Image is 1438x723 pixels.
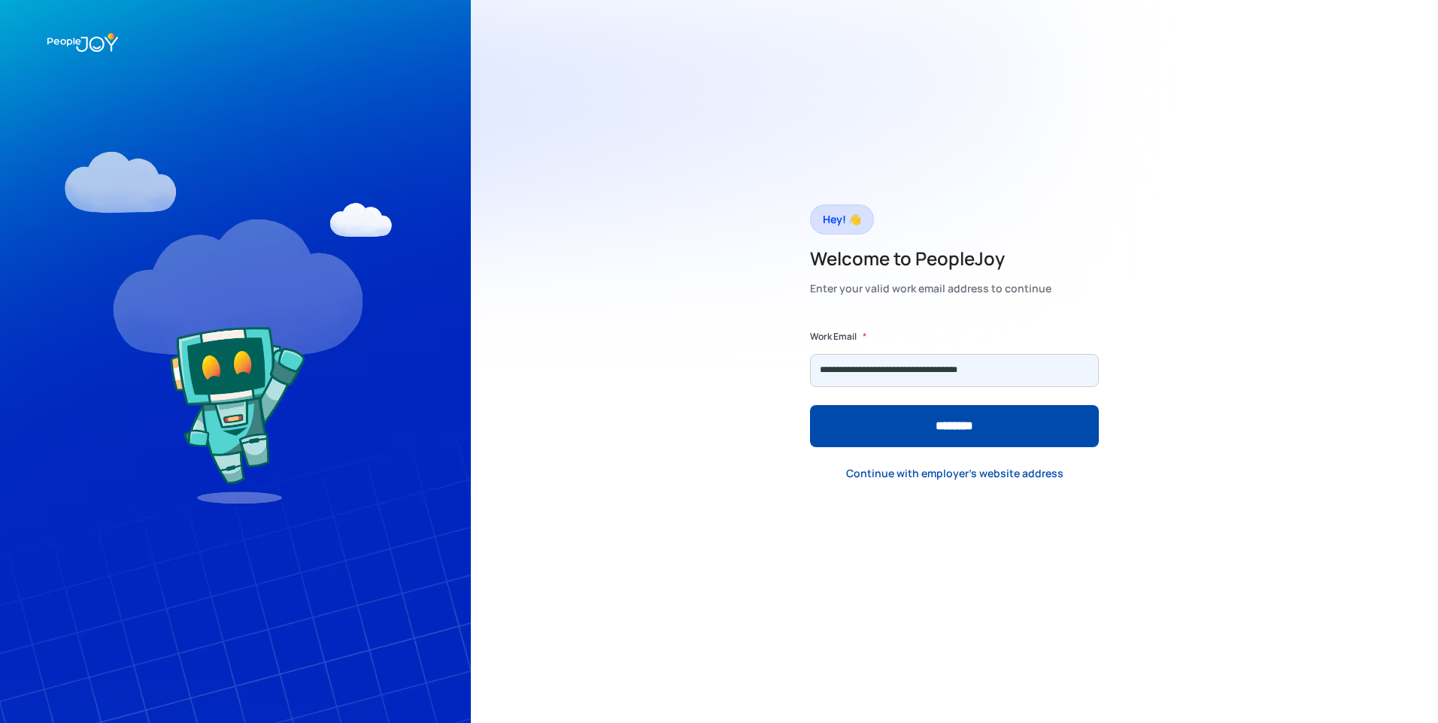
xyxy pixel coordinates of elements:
h2: Welcome to PeopleJoy [810,247,1051,271]
a: Continue with employer's website address [834,458,1075,489]
form: Form [810,329,1099,447]
div: Continue with employer's website address [846,466,1063,481]
label: Work Email [810,329,857,344]
div: Enter your valid work email address to continue [810,278,1051,299]
div: Hey! 👋 [823,209,861,230]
